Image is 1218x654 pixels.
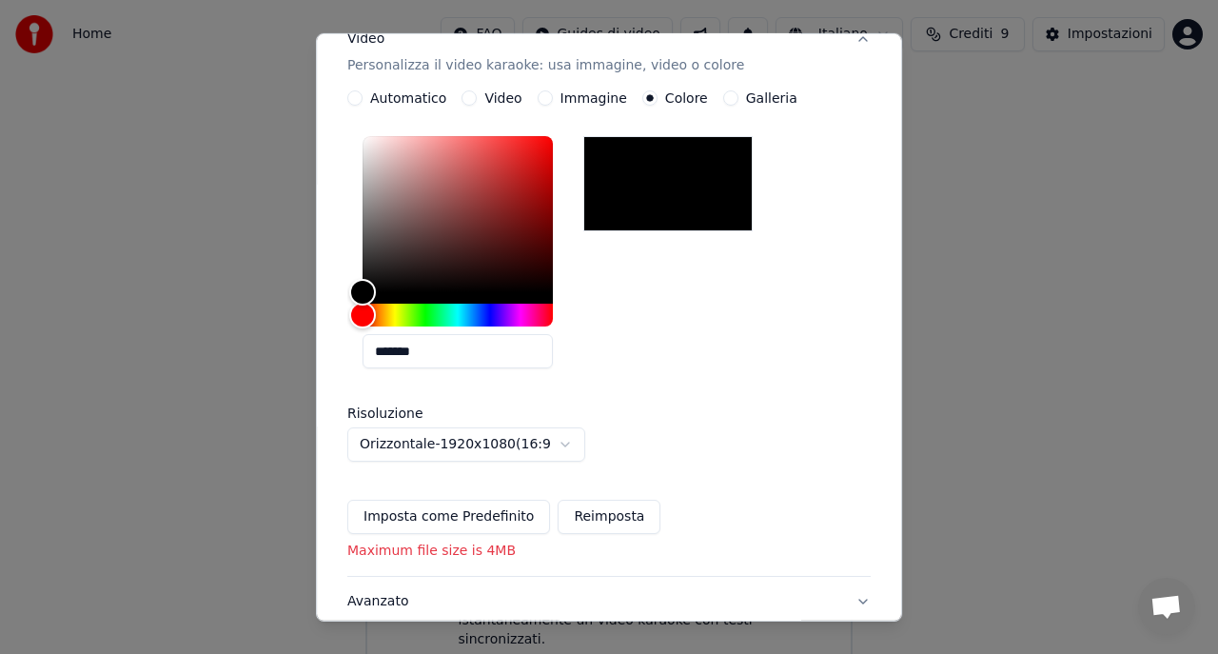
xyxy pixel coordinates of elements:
p: Personalizza il video karaoke: usa immagine, video o colore [347,56,744,75]
div: Video [347,30,744,75]
label: Video [484,91,521,105]
label: Galleria [746,91,797,105]
button: Avanzato [347,577,871,626]
button: Imposta come Predefinito [347,500,550,534]
label: Immagine [560,91,627,105]
label: Colore [665,91,708,105]
p: Maximum file size is 4MB [347,542,871,561]
button: Reimposta [558,500,660,534]
div: VideoPersonalizza il video karaoke: usa immagine, video o colore [347,90,871,576]
label: Risoluzione [347,406,538,420]
div: Color [363,136,553,292]
label: Automatico [370,91,446,105]
div: Hue [363,304,553,327]
button: VideoPersonalizza il video karaoke: usa immagine, video o colore [347,14,871,90]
